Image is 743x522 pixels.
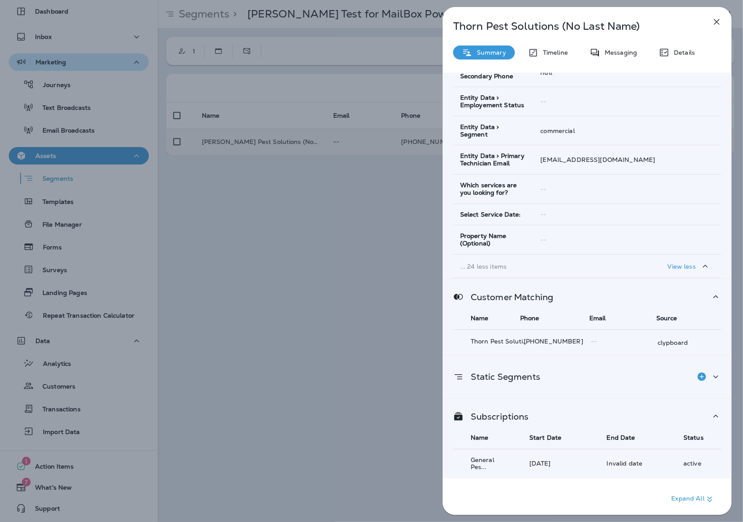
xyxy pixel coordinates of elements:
[471,314,489,322] span: Name
[656,314,677,322] span: Source
[460,65,527,80] span: Entity Data > Secondary Phone
[668,263,696,270] p: View less
[693,368,711,385] button: Add to Static Segment
[464,373,540,380] p: Static Segments
[520,314,539,322] span: Phone
[600,49,637,56] p: Messaging
[591,337,597,345] span: --
[541,185,547,193] span: --
[539,49,568,56] p: Timeline
[460,182,527,196] span: Which services are you looking for?
[471,434,489,441] span: Name
[460,263,634,270] p: ... 24 less items
[589,314,606,322] span: Email
[607,434,635,441] span: End Date
[683,434,704,441] span: Status
[464,294,553,301] p: Customer Matching
[471,456,494,471] span: General Pes...
[541,127,575,135] span: commercial
[464,413,529,420] p: Subscriptions
[471,338,528,345] p: Thorn Pest Solutions null
[460,211,521,218] span: Select Service Date:
[512,449,589,478] td: [DATE]
[524,338,589,345] p: [PHONE_NUMBER]
[658,339,688,346] p: clypboard
[589,449,666,478] td: Invalid date
[541,156,655,164] span: [EMAIL_ADDRESS][DOMAIN_NAME]
[541,210,547,218] span: --
[669,49,695,56] p: Details
[683,460,701,467] p: active
[541,69,553,77] span: null
[529,434,561,441] span: Start Date
[541,98,547,105] span: --
[460,123,527,138] span: Entity Data > Segment
[453,20,692,32] p: Thorn Pest Solutions (No Last Name)
[460,152,527,167] span: Entity Data > Primary Technician Email
[460,94,527,109] span: Entity Data > Employement Status
[541,236,547,244] span: --
[664,258,714,274] button: View less
[672,494,715,504] p: Expand All
[668,491,718,507] button: Expand All
[472,49,506,56] p: Summary
[460,232,527,247] span: Property Name (Optional)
